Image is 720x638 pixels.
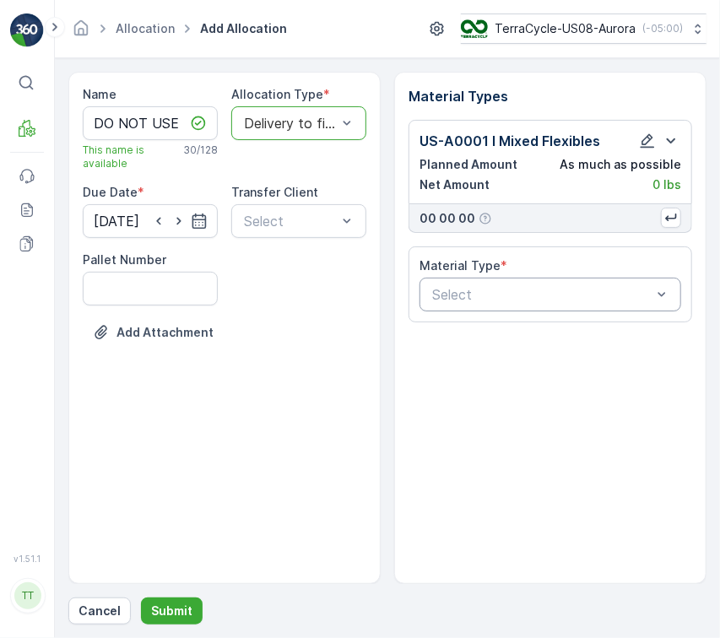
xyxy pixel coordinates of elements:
div: Help Tooltip Icon [479,212,492,225]
p: Add Attachment [116,324,214,341]
p: Net Amount [420,176,490,193]
p: Select [244,211,337,231]
label: Due Date [83,185,138,199]
label: Pallet Number [83,252,166,267]
p: Material Types [409,86,692,106]
p: 0 lbs [652,176,681,193]
label: Name [83,87,116,101]
a: Homepage [72,25,90,40]
p: Planned Amount [420,156,517,173]
p: US-A0001 I Mixed Flexibles [420,131,600,151]
p: Cancel [78,603,121,619]
span: Add Allocation [197,20,290,37]
label: Transfer Client [231,185,318,199]
a: Allocation [116,21,175,35]
span: v 1.51.1 [10,554,44,564]
label: Allocation Type [231,87,323,101]
img: image_ci7OI47.png [461,19,488,38]
p: Submit [151,603,192,619]
span: This name is available [83,143,176,170]
button: Upload File [83,319,224,346]
p: As much as possible [560,156,681,173]
button: Submit [141,597,203,624]
input: dd/mm/yyyy [83,204,218,238]
label: Material Type [420,258,501,273]
p: Select [432,284,652,305]
p: TerraCycle-US08-Aurora [495,20,636,37]
button: Cancel [68,597,131,624]
p: ( -05:00 ) [642,22,683,35]
img: logo [10,14,44,47]
p: 30 / 128 [183,143,218,157]
div: TT [14,582,41,609]
button: TerraCycle-US08-Aurora(-05:00) [461,14,706,44]
button: TT [10,567,44,624]
p: 00 00 00 [420,210,475,227]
